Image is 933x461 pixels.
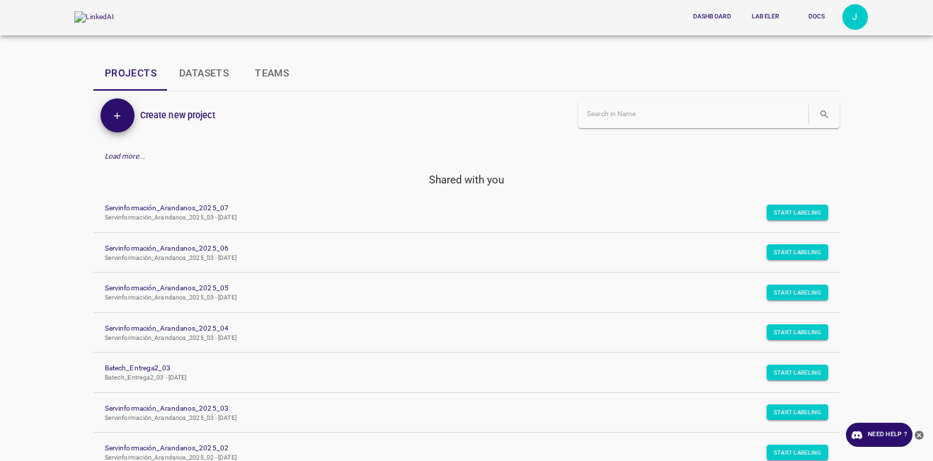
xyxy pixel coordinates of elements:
[767,445,828,460] button: Start Labeling
[105,334,806,343] p: Servinformación_Arandanos_2025_03 - [DATE]
[767,205,828,220] button: Start Labeling
[767,324,828,340] button: Start Labeling
[767,244,828,260] button: Start Labeling
[240,57,304,91] button: Teams
[93,57,168,91] button: Projects
[767,404,828,420] button: Start Labeling
[105,323,806,334] a: Servinformación_Arandanos_2025_04
[105,443,806,453] a: Servinformación_Arandanos_2025_02
[105,373,806,382] p: Batech_Entrega2_03 - [DATE]
[767,285,828,300] button: Start Labeling
[842,4,868,30] button: Open settings
[743,7,789,26] button: Labeler
[791,4,842,29] a: Docs
[93,173,840,187] h5: Shared with you
[105,283,806,293] a: Servinformación_Arandanos_2025_05
[794,7,840,26] button: Docs
[105,293,806,302] p: Servinformación_Arandanos_2025_03 - [DATE]
[912,423,926,447] button: close-help
[687,7,738,26] button: Dashboard
[767,365,828,380] button: Start Labeling
[105,152,145,160] em: Load more...
[846,423,912,447] a: Need Help ?
[105,403,806,414] a: Servinformación_Arandanos_2025_03
[812,102,837,127] button: search
[105,363,806,373] a: Batech_Entrega2_03
[105,203,806,213] a: Servinformación_Arandanos_2025_07
[101,98,134,132] button: Add
[134,108,216,123] a: Create new project
[105,213,806,222] p: Servinformación_Arandanos_2025_03 - [DATE]
[105,254,806,263] p: Servinformación_Arandanos_2025_03 - [DATE]
[93,145,840,167] div: Load more...
[168,57,240,91] button: Datasets
[105,243,806,254] a: Servinformación_Arandanos_2025_06
[587,106,806,122] input: Search in Name
[105,414,806,423] p: Servinformación_Arandanos_2025_03 - [DATE]
[140,108,216,123] h6: Create new project
[740,4,791,29] a: Labeler
[842,4,868,30] div: J
[74,11,114,23] img: LinkedAI
[685,4,740,29] a: Dashboard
